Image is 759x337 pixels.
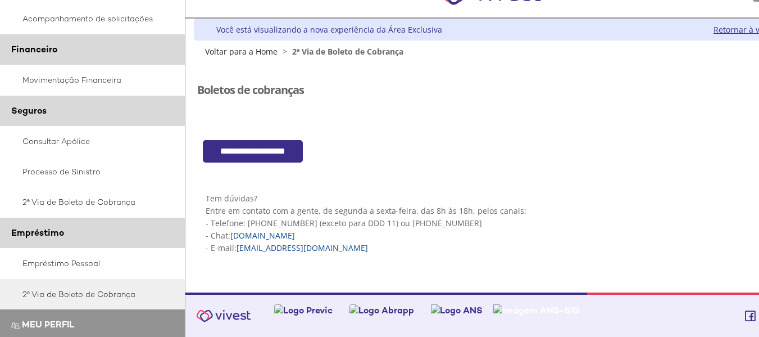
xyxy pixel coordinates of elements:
[11,43,57,55] span: Financeiro
[292,46,403,57] span: 2ª Via de Boleto de Cobrança
[230,230,295,241] a: [DOMAIN_NAME]
[190,303,257,329] img: Vivest
[11,321,20,330] img: Meu perfil
[205,46,278,57] a: Voltar para a Home
[11,105,47,116] span: Seguros
[22,318,74,330] span: Meu perfil
[237,242,368,253] a: [EMAIL_ADDRESS][DOMAIN_NAME]
[280,46,290,57] span: >
[493,304,580,316] img: Imagem ANS-SIG
[274,304,333,316] img: Logo Previc
[11,227,64,239] span: Empréstimo
[431,304,483,316] img: Logo ANS
[197,84,304,96] h3: Boletos de cobranças
[349,304,414,316] img: Logo Abrapp
[185,293,759,337] footer: Vivest
[216,24,442,35] div: Você está visualizando a nova experiência da Área Exclusiva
